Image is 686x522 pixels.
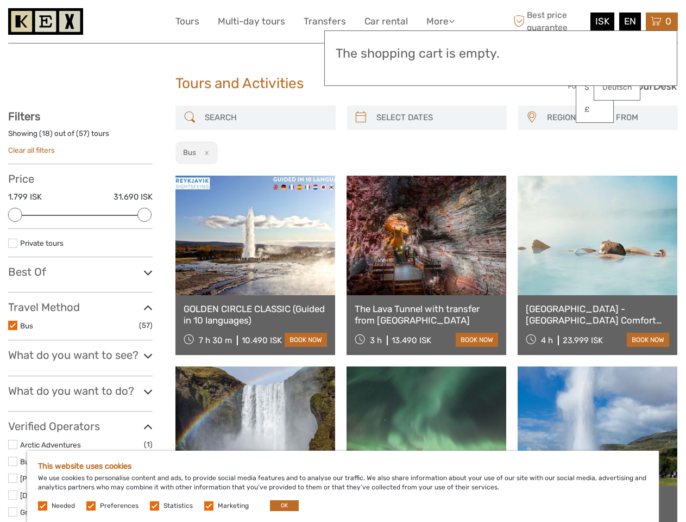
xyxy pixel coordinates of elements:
button: x [198,147,212,158]
div: 23.999 ISK [563,335,603,345]
button: REGION / STARTS FROM [542,109,672,127]
h5: This website uses cookies [38,462,648,471]
span: 0 [664,16,673,27]
span: (57) [139,319,153,332]
a: GOLDEN CIRCLE CLASSIC (Guided in 10 languages) [184,303,327,326]
h3: Best Of [8,265,153,278]
img: 1261-44dab5bb-39f8-40da-b0c2-4d9fce00897c_logo_small.jpg [8,8,83,35]
span: (1) [144,438,153,451]
a: Private tours [20,239,64,247]
h3: Verified Operators [8,420,153,433]
h1: Tours and Activities [175,75,511,92]
a: Gray Line [GEOGRAPHIC_DATA] [20,508,127,517]
div: Showing ( ) out of ( ) tours [8,128,153,145]
img: PurchaseViaTourDesk.png [568,79,678,93]
a: £ [576,100,613,120]
label: Needed [52,501,75,511]
a: book now [456,333,498,347]
span: Best price guarantee [511,9,588,33]
button: Open LiveChat chat widget [125,17,138,30]
label: 18 [42,128,50,139]
input: SELECT DATES [372,108,501,127]
a: $ [576,78,613,97]
a: Car rental [364,14,408,29]
h2: Bus [183,148,196,157]
span: 4 h [541,335,553,345]
a: Bus [20,321,33,330]
label: Marketing [218,501,249,511]
input: SEARCH [200,108,330,127]
h3: Travel Method [8,301,153,314]
a: [PERSON_NAME] The Guide [20,474,114,483]
div: We use cookies to personalise content and ads, to provide social media features and to analyse ou... [27,451,659,522]
h3: What do you want to do? [8,384,153,397]
p: We're away right now. Please check back later! [15,19,123,28]
strong: Filters [8,110,40,123]
a: Transfers [304,14,346,29]
button: OK [270,500,299,511]
label: 31.690 ISK [114,191,153,203]
a: [DOMAIN_NAME] by Icelandia [20,491,119,500]
div: EN [619,13,641,30]
div: 10.490 ISK [242,335,282,345]
span: 3 h [370,335,382,345]
a: Tours [175,14,199,29]
a: Multi-day tours [218,14,285,29]
a: Arctic Adventures [20,440,81,449]
label: 57 [79,128,87,139]
span: ISK [595,16,609,27]
label: Preferences [100,501,139,511]
h3: What do you want to see? [8,349,153,362]
label: Statistics [163,501,193,511]
div: 13.490 ISK [392,335,431,345]
a: The Lava Tunnel with transfer from [GEOGRAPHIC_DATA] [355,303,498,326]
span: 7 h 30 m [199,335,232,345]
a: book now [285,333,327,347]
a: BusTravel [GEOGRAPHIC_DATA] [20,457,128,466]
h3: The shopping cart is empty. [336,46,666,61]
a: [GEOGRAPHIC_DATA] - [GEOGRAPHIC_DATA] Comfort including admission [526,303,669,326]
a: Deutsch [594,78,640,97]
a: Clear all filters [8,146,55,154]
a: More [426,14,455,29]
a: book now [627,333,669,347]
h3: Price [8,172,153,185]
label: 1.799 ISK [8,191,42,203]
